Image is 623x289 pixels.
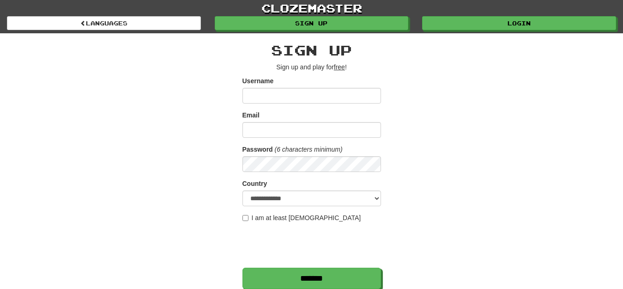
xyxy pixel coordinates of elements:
iframe: reCAPTCHA [242,227,383,263]
label: Email [242,111,260,120]
a: Login [422,16,616,30]
label: Country [242,179,267,188]
label: I am at least [DEMOGRAPHIC_DATA] [242,213,361,222]
p: Sign up and play for ! [242,62,381,72]
input: I am at least [DEMOGRAPHIC_DATA] [242,215,248,221]
em: (6 characters minimum) [275,146,343,153]
a: Languages [7,16,201,30]
label: Password [242,145,273,154]
label: Username [242,76,274,86]
h2: Sign up [242,43,381,58]
a: Sign up [215,16,409,30]
u: free [334,63,345,71]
